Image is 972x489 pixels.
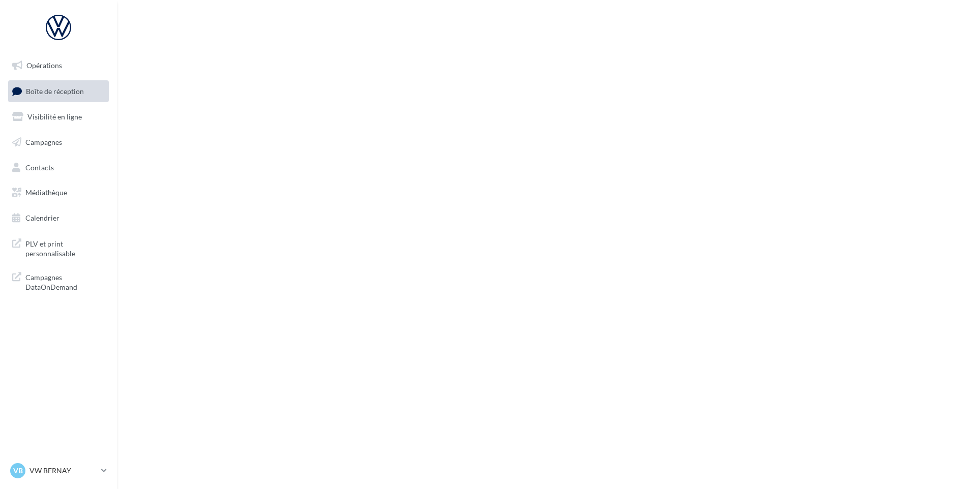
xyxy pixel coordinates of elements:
span: Médiathèque [25,188,67,197]
a: Visibilité en ligne [6,106,111,128]
p: VW BERNAY [29,466,97,476]
a: Médiathèque [6,182,111,203]
span: Visibilité en ligne [27,112,82,121]
span: Contacts [25,163,54,171]
span: Boîte de réception [26,86,84,95]
a: Opérations [6,55,111,76]
a: VB VW BERNAY [8,461,109,480]
span: Campagnes DataOnDemand [25,270,105,292]
span: Campagnes [25,138,62,146]
a: Campagnes [6,132,111,153]
span: VB [13,466,23,476]
a: PLV et print personnalisable [6,233,111,263]
span: Calendrier [25,213,59,222]
a: Calendrier [6,207,111,229]
span: Opérations [26,61,62,70]
a: Campagnes DataOnDemand [6,266,111,296]
span: PLV et print personnalisable [25,237,105,259]
a: Boîte de réception [6,80,111,102]
a: Contacts [6,157,111,178]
